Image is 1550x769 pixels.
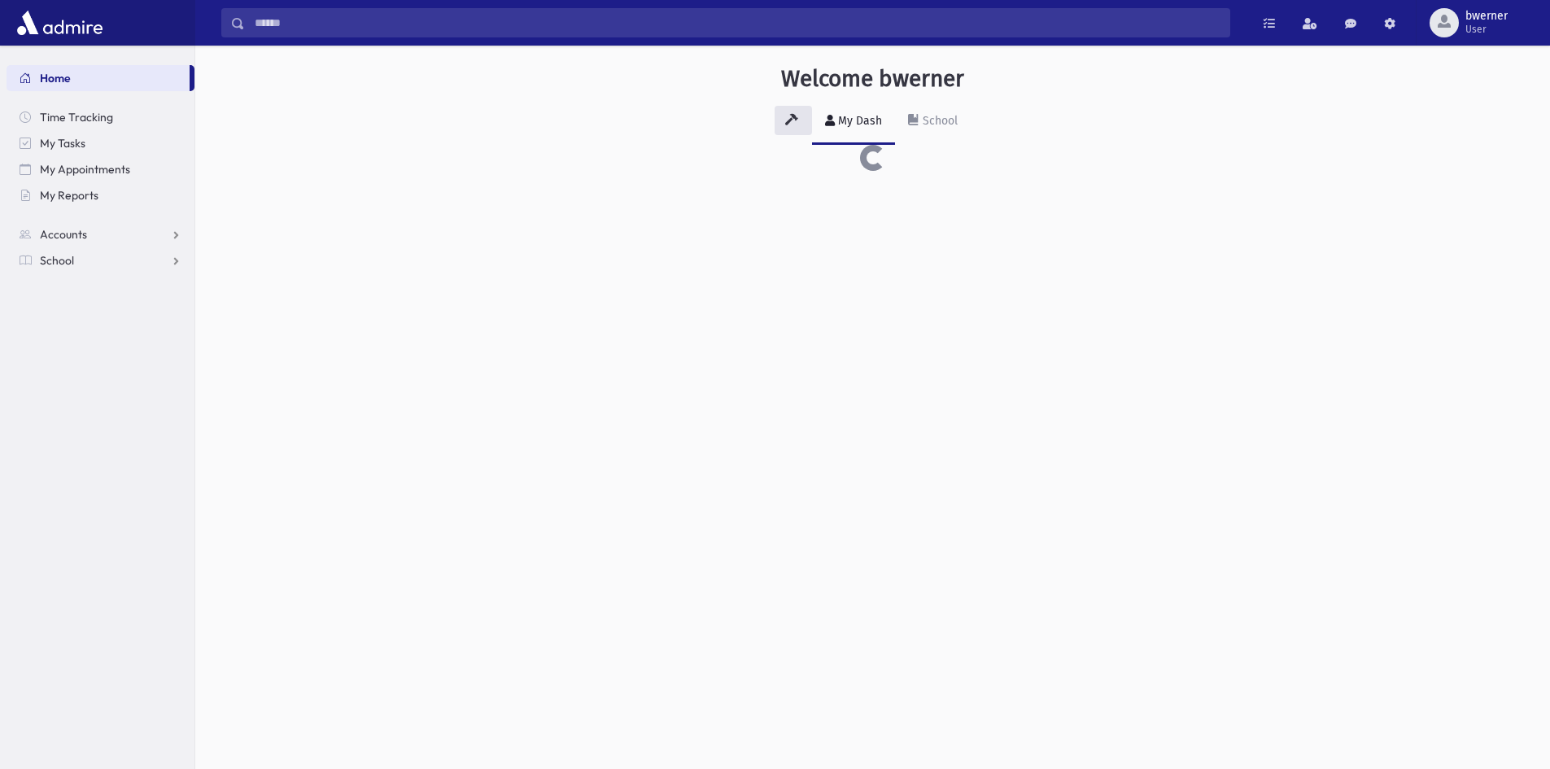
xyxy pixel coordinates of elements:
div: School [919,114,958,128]
span: School [40,253,74,268]
span: bwerner [1465,10,1508,23]
a: My Appointments [7,156,194,182]
a: Time Tracking [7,104,194,130]
span: User [1465,23,1508,36]
a: My Tasks [7,130,194,156]
span: My Tasks [40,136,85,151]
span: My Reports [40,188,98,203]
div: My Dash [835,114,882,128]
a: My Reports [7,182,194,208]
span: Home [40,71,71,85]
span: Accounts [40,227,87,242]
span: My Appointments [40,162,130,177]
a: Accounts [7,221,194,247]
input: Search [245,8,1229,37]
a: My Dash [812,99,895,145]
img: AdmirePro [13,7,107,39]
a: Home [7,65,190,91]
a: School [895,99,971,145]
a: School [7,247,194,273]
h3: Welcome bwerner [781,65,964,93]
span: Time Tracking [40,110,113,125]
